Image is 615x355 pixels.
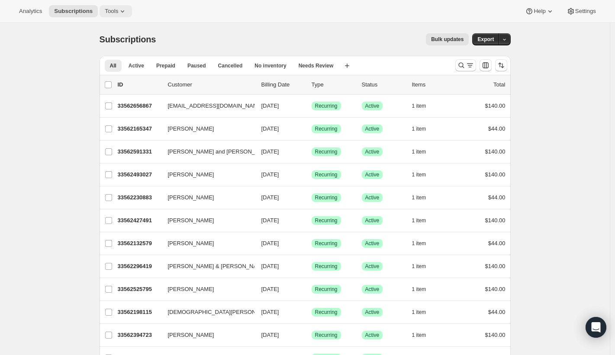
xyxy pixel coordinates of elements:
button: Tools [100,5,132,17]
span: [PERSON_NAME] & [PERSON_NAME] [168,262,267,271]
button: [PERSON_NAME] [163,214,249,227]
button: [PERSON_NAME] [163,122,249,136]
span: Active [365,309,380,316]
div: Type [312,80,355,89]
div: 33562656867[EMAIL_ADDRESS][DOMAIN_NAME][DATE]SuccessRecurringSuccessActive1 item$140.00 [118,100,506,112]
span: [DATE] [261,263,279,269]
span: [PERSON_NAME] [168,125,214,133]
p: 33562427491 [118,216,161,225]
span: Recurring [315,332,338,339]
div: 33562198115[DEMOGRAPHIC_DATA][PERSON_NAME][DATE]SuccessRecurringSuccessActive1 item$44.00 [118,306,506,318]
span: Active [365,240,380,247]
span: [PERSON_NAME] [168,170,214,179]
span: [PERSON_NAME] [168,331,214,339]
button: 1 item [412,329,436,341]
span: Recurring [315,194,338,201]
span: Active [365,125,380,132]
span: 1 item [412,148,426,155]
span: Bulk updates [431,36,464,43]
span: [DATE] [261,102,279,109]
span: Recurring [315,148,338,155]
span: 1 item [412,263,426,270]
button: 1 item [412,237,436,249]
span: $140.00 [485,102,506,109]
span: Prepaid [156,62,175,69]
span: $44.00 [488,125,506,132]
button: 1 item [412,123,436,135]
button: Help [520,5,559,17]
button: 1 item [412,192,436,204]
span: Active [365,171,380,178]
button: [PERSON_NAME] [163,328,249,342]
p: 33562591331 [118,147,161,156]
p: Billing Date [261,80,305,89]
span: Recurring [315,171,338,178]
p: 33562296419 [118,262,161,271]
span: 1 item [412,217,426,224]
p: Status [362,80,405,89]
span: [DATE] [261,194,279,201]
div: 33562493027[PERSON_NAME][DATE]SuccessRecurringSuccessActive1 item$140.00 [118,169,506,181]
span: [PERSON_NAME] [168,193,214,202]
span: $140.00 [485,217,506,224]
button: [PERSON_NAME] [163,237,249,250]
p: ID [118,80,161,89]
span: [PERSON_NAME] [168,239,214,248]
p: Customer [168,80,254,89]
span: All [110,62,116,69]
button: 1 item [412,146,436,158]
span: [DEMOGRAPHIC_DATA][PERSON_NAME] [168,308,277,317]
span: [EMAIL_ADDRESS][DOMAIN_NAME] [168,102,263,110]
span: Settings [575,8,596,15]
span: $140.00 [485,332,506,338]
div: 33562230883[PERSON_NAME][DATE]SuccessRecurringSuccessActive1 item$44.00 [118,192,506,204]
span: Paused [187,62,206,69]
div: 33562525795[PERSON_NAME][DATE]SuccessRecurringSuccessActive1 item$140.00 [118,283,506,295]
span: 1 item [412,332,426,339]
span: [DATE] [261,332,279,338]
span: 1 item [412,171,426,178]
button: [DEMOGRAPHIC_DATA][PERSON_NAME] [163,305,249,319]
span: $140.00 [485,263,506,269]
span: Active [365,102,380,109]
span: Needs Review [299,62,334,69]
span: Active [365,332,380,339]
span: Subscriptions [54,8,93,15]
span: 1 item [412,240,426,247]
button: Bulk updates [426,33,469,45]
span: Active [365,148,380,155]
span: Cancelled [218,62,243,69]
span: $44.00 [488,309,506,315]
button: Create new view [340,60,354,72]
p: 33562525795 [118,285,161,294]
p: 33562656867 [118,102,161,110]
span: [DATE] [261,309,279,315]
p: 33562198115 [118,308,161,317]
button: 1 item [412,100,436,112]
span: $44.00 [488,194,506,201]
div: 33562394723[PERSON_NAME][DATE]SuccessRecurringSuccessActive1 item$140.00 [118,329,506,341]
span: [PERSON_NAME] and [PERSON_NAME] [168,147,273,156]
span: $44.00 [488,240,506,246]
button: [PERSON_NAME] and [PERSON_NAME] [163,145,249,159]
span: Tools [105,8,118,15]
div: 33562591331[PERSON_NAME] and [PERSON_NAME][DATE]SuccessRecurringSuccessActive1 item$140.00 [118,146,506,158]
span: Active [365,217,380,224]
span: $140.00 [485,171,506,178]
button: 1 item [412,214,436,227]
span: Recurring [315,286,338,293]
span: Subscriptions [100,35,156,44]
div: Items [412,80,455,89]
div: IDCustomerBilling DateTypeStatusItemsTotal [118,80,506,89]
span: 1 item [412,286,426,293]
span: Active [129,62,144,69]
span: [DATE] [261,171,279,178]
span: $140.00 [485,148,506,155]
span: 1 item [412,125,426,132]
button: 1 item [412,260,436,272]
button: [PERSON_NAME] & [PERSON_NAME] [163,259,249,273]
button: 1 item [412,169,436,181]
span: Analytics [19,8,42,15]
span: [DATE] [261,240,279,246]
button: Search and filter results [455,59,476,71]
